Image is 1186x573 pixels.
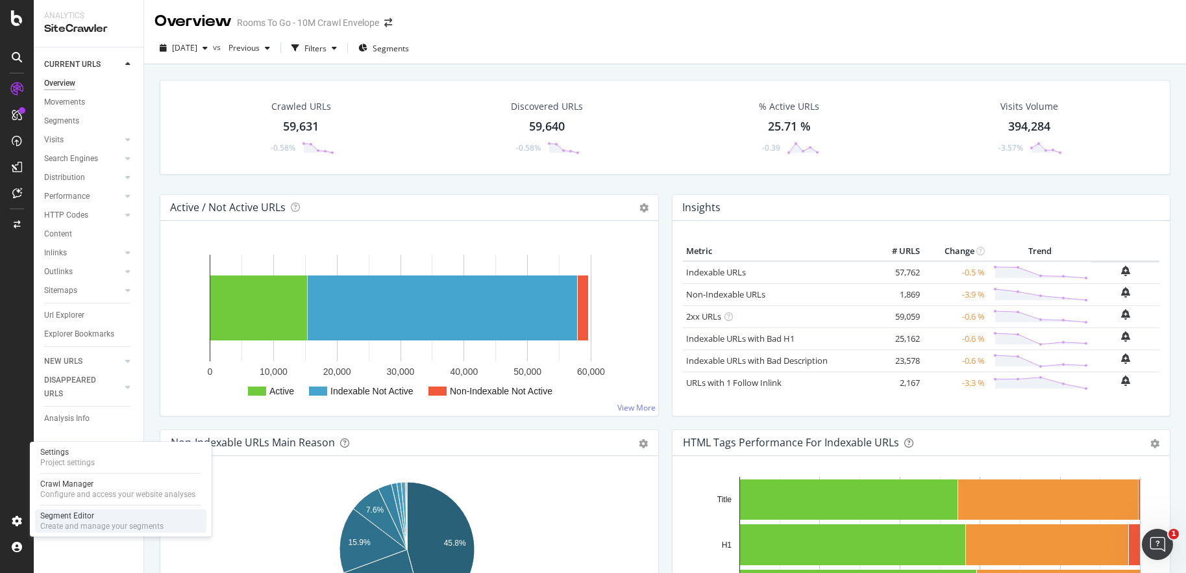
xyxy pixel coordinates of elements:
text: 45.8% [444,539,466,548]
text: 7.6% [366,505,384,515]
div: arrow-right-arrow-left [384,18,392,27]
a: NEW URLS [44,355,121,368]
div: NEW URLS [44,355,82,368]
a: Indexable URLs [686,266,746,278]
div: -0.58% [271,142,295,153]
span: vs [213,42,223,53]
div: Sitemaps [44,284,77,298]
span: 2025 Sep. 28th [172,42,197,53]
button: Filters [286,38,342,58]
div: bell-plus [1121,331,1130,342]
div: Search Engines [44,152,98,166]
text: Title [717,495,732,504]
text: 50,000 [513,366,541,377]
div: Analysis Info [44,412,90,426]
a: CURRENT URLS [44,58,121,71]
h4: Active / Not Active URLs [170,199,286,216]
td: -3.3 % [923,372,988,394]
div: Project settings [40,457,95,468]
a: Indexable URLs with Bad Description [686,355,828,366]
div: Inlinks [44,246,67,260]
div: Crawl Manager [40,479,195,489]
div: gear [639,439,648,448]
a: DISAPPEARED URLS [44,374,121,401]
div: % Active URLs [759,100,819,113]
i: Options [639,203,649,212]
td: 1,869 [871,283,923,305]
a: 2xx URLs [686,311,721,322]
div: 25.71 % [768,118,811,135]
div: Rooms To Go - 10M Crawl Envelope [237,16,379,29]
div: Overview [44,77,75,90]
a: HTTP Codes [44,209,121,222]
td: -0.5 % [923,261,988,284]
a: Outlinks [44,265,121,279]
text: Non-Indexable Not Active [450,386,552,396]
a: Crawl ManagerConfigure and access your website analyses [35,478,206,501]
th: Change [923,242,988,261]
a: Sitemaps [44,284,121,298]
text: Active [269,386,294,396]
a: Non-Indexable URLs [686,288,765,300]
a: URLs with 1 Follow Inlink [686,377,782,388]
a: Segments [44,114,134,128]
div: Movements [44,96,85,109]
a: Segment EditorCreate and manage your segments [35,509,206,533]
div: Overview [154,10,232,32]
a: SettingsProject settings [35,446,206,469]
div: Outlinks [44,265,73,279]
div: Non-Indexable URLs Main Reason [171,436,335,449]
div: -3.57% [998,142,1023,153]
a: Distribution [44,171,121,185]
div: HTML Tags Performance for Indexable URLs [683,436,899,449]
a: Overview [44,77,134,90]
div: Url Explorer [44,309,84,322]
text: 60,000 [577,366,605,377]
text: 15.9% [349,538,371,547]
h4: Insights [682,199,721,216]
th: Metric [683,242,872,261]
svg: A chart. [171,242,648,405]
a: View More [617,402,656,413]
a: Search Engines [44,152,121,166]
div: 394,284 [1008,118,1050,135]
div: Performance [44,190,90,203]
div: -0.58% [516,142,541,153]
text: 30,000 [387,366,415,377]
text: 0 [208,366,213,377]
div: 59,640 [529,118,565,135]
td: -3.9 % [923,283,988,305]
div: bell-plus [1121,266,1130,276]
div: Filters [304,43,327,54]
text: 10,000 [260,366,288,377]
span: 1 [1168,529,1179,539]
a: Performance [44,190,121,203]
div: HTTP Codes [44,209,88,222]
div: -0.39 [762,142,780,153]
button: Segments [353,38,414,58]
a: Content [44,227,134,241]
span: Segments [373,43,409,54]
div: Visits Volume [1000,100,1058,113]
th: Trend [988,242,1091,261]
div: CURRENT URLS [44,58,101,71]
div: Discovered URLs [511,100,583,113]
a: Analysis Info [44,412,134,426]
div: Explorer Bookmarks [44,327,114,341]
a: Indexable URLs with Bad H1 [686,333,795,344]
td: 57,762 [871,261,923,284]
div: bell-plus [1121,309,1130,320]
button: Previous [223,38,275,58]
div: Distribution [44,171,85,185]
div: bell-plus [1121,353,1130,364]
div: Segment Editor [40,511,164,521]
td: -0.6 % [923,305,988,327]
text: H1 [721,541,732,550]
td: 59,059 [871,305,923,327]
span: Previous [223,42,260,53]
div: Segments [44,114,79,128]
text: Indexable Not Active [330,386,414,396]
div: gear [1150,439,1159,448]
a: Movements [44,96,134,109]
